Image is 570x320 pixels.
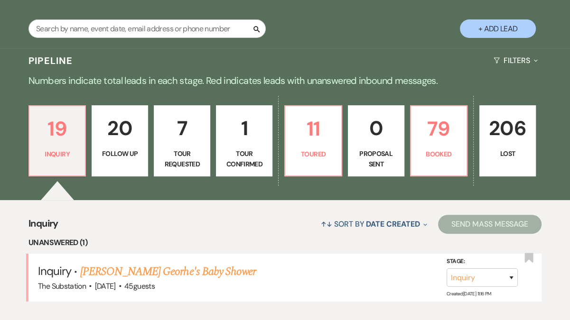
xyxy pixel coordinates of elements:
[354,112,398,144] p: 0
[35,113,79,145] p: 19
[291,113,335,145] p: 11
[354,148,398,170] p: Proposal Sent
[222,112,266,144] p: 1
[417,113,461,145] p: 79
[366,219,420,229] span: Date Created
[216,105,272,176] a: 1Tour Confirmed
[460,19,536,38] button: + Add Lead
[28,105,86,176] a: 19Inquiry
[447,256,518,266] label: Stage:
[479,105,536,176] a: 206Lost
[38,281,86,291] span: The Substation
[154,105,210,176] a: 7Tour Requested
[321,219,332,229] span: ↑↓
[98,148,142,159] p: Follow Up
[410,105,467,176] a: 79Booked
[447,291,491,297] span: Created: [DATE] 11:16 PM
[348,105,404,176] a: 0Proposal Sent
[284,105,342,176] a: 11Toured
[486,148,530,159] p: Lost
[490,48,542,73] button: Filters
[486,112,530,144] p: 206
[417,149,461,159] p: Booked
[28,216,58,237] span: Inquiry
[98,112,142,144] p: 20
[160,112,204,144] p: 7
[438,215,542,234] button: Send Mass Message
[222,148,266,170] p: Tour Confirmed
[28,54,73,67] h3: Pipeline
[80,263,256,280] a: [PERSON_NAME] Georhe's Baby Shower
[124,281,155,291] span: 45 guests
[92,105,148,176] a: 20Follow Up
[94,281,115,291] span: [DATE]
[38,264,71,278] span: Inquiry
[160,148,204,170] p: Tour Requested
[317,211,431,237] button: Sort By Date Created
[28,19,266,38] input: Search by name, event date, email address or phone number
[28,237,542,249] li: Unanswered (1)
[35,149,79,159] p: Inquiry
[291,149,335,159] p: Toured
